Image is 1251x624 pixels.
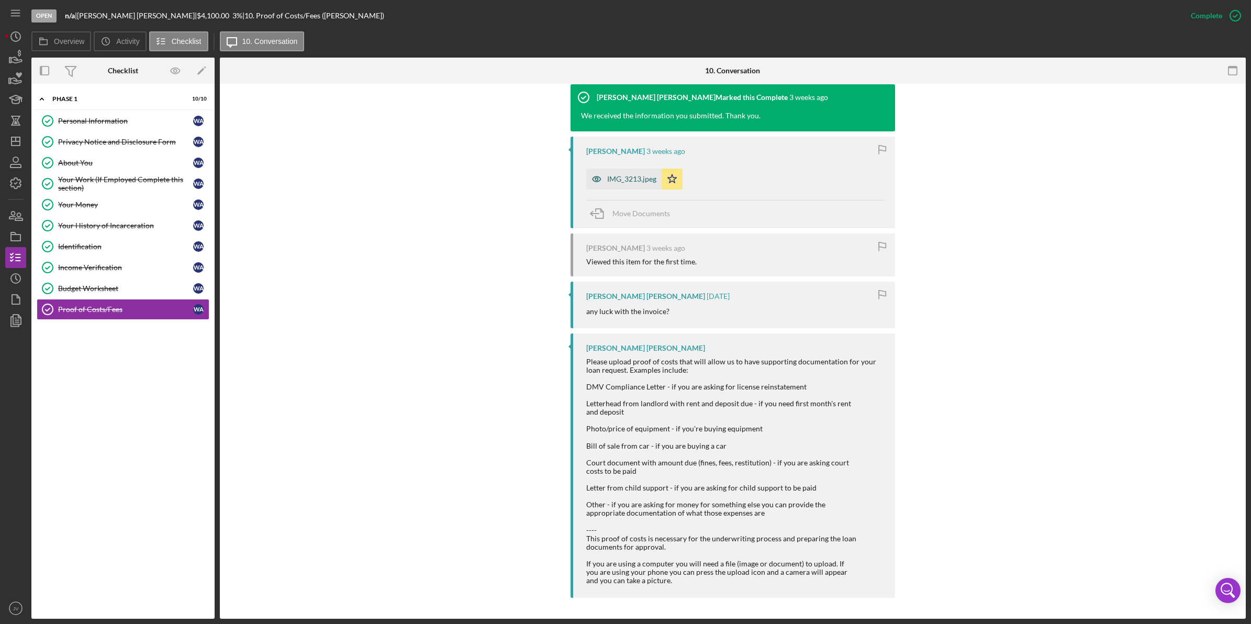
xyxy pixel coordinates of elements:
label: 10. Conversation [242,37,298,46]
a: Your MoneyWA [37,194,209,215]
div: W A [193,199,204,210]
label: Checklist [172,37,202,46]
div: W A [193,158,204,168]
div: Open Intercom Messenger [1215,578,1241,603]
div: Please upload proof of costs that will allow us to have supporting documentation for your loan re... [586,358,885,585]
div: Checklist [108,66,138,75]
label: Overview [54,37,84,46]
button: 10. Conversation [220,31,305,51]
div: W A [193,179,204,189]
a: IdentificationWA [37,236,209,257]
time: 2025-08-10 13:24 [646,244,685,252]
div: W A [193,241,204,252]
a: Income VerificationWA [37,257,209,278]
a: Budget WorksheetWA [37,278,209,299]
text: JV [13,606,19,611]
time: 2025-08-12 14:28 [789,93,828,102]
button: Activity [94,31,146,51]
div: Complete [1191,5,1222,26]
div: 10. Conversation [705,66,760,75]
div: Your Work (If Employed Complete this section) [58,175,193,192]
div: W A [193,220,204,231]
div: | [65,12,77,20]
button: JV [5,598,26,619]
button: Complete [1180,5,1246,26]
div: IMG_3213.jpeg [607,175,656,183]
label: Activity [116,37,139,46]
div: [PERSON_NAME] [PERSON_NAME] [586,344,705,352]
div: Income Verification [58,263,193,272]
div: W A [193,116,204,126]
div: Phase 1 [52,96,181,102]
button: Move Documents [586,200,680,227]
div: W A [193,304,204,315]
div: [PERSON_NAME] [PERSON_NAME] [586,292,705,300]
div: [PERSON_NAME] [586,244,645,252]
div: About You [58,159,193,167]
div: Open [31,9,57,23]
div: 3 % [232,12,242,20]
a: Proof of Costs/FeesWA [37,299,209,320]
time: 2025-08-07 13:08 [707,292,730,300]
div: Your Money [58,200,193,209]
div: | 10. Proof of Costs/Fees ([PERSON_NAME]) [242,12,384,20]
a: Your History of IncarcerationWA [37,215,209,236]
time: 2025-08-10 13:24 [646,147,685,155]
div: We received the information you submitted. Thank you. [571,110,771,131]
a: Your Work (If Employed Complete this section)WA [37,173,209,194]
button: Checklist [149,31,208,51]
a: Personal InformationWA [37,110,209,131]
div: Your History of Incarceration [58,221,193,230]
div: Budget Worksheet [58,284,193,293]
div: Proof of Costs/Fees [58,305,193,314]
div: Viewed this item for the first time. [586,258,697,266]
div: W A [193,283,204,294]
span: Move Documents [612,209,670,218]
button: Overview [31,31,91,51]
div: 10 / 10 [188,96,207,102]
p: any luck with the invoice? [586,306,669,317]
a: Privacy Notice and Disclosure FormWA [37,131,209,152]
button: IMG_3213.jpeg [586,169,683,190]
div: Personal Information [58,117,193,125]
div: [PERSON_NAME] [PERSON_NAME] | [77,12,197,20]
a: About YouWA [37,152,209,173]
div: Identification [58,242,193,251]
div: [PERSON_NAME] [586,147,645,155]
div: Privacy Notice and Disclosure Form [58,138,193,146]
div: $4,100.00 [197,12,232,20]
div: W A [193,137,204,147]
b: n/a [65,11,75,20]
div: W A [193,262,204,273]
div: [PERSON_NAME] [PERSON_NAME] Marked this Complete [597,93,788,102]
